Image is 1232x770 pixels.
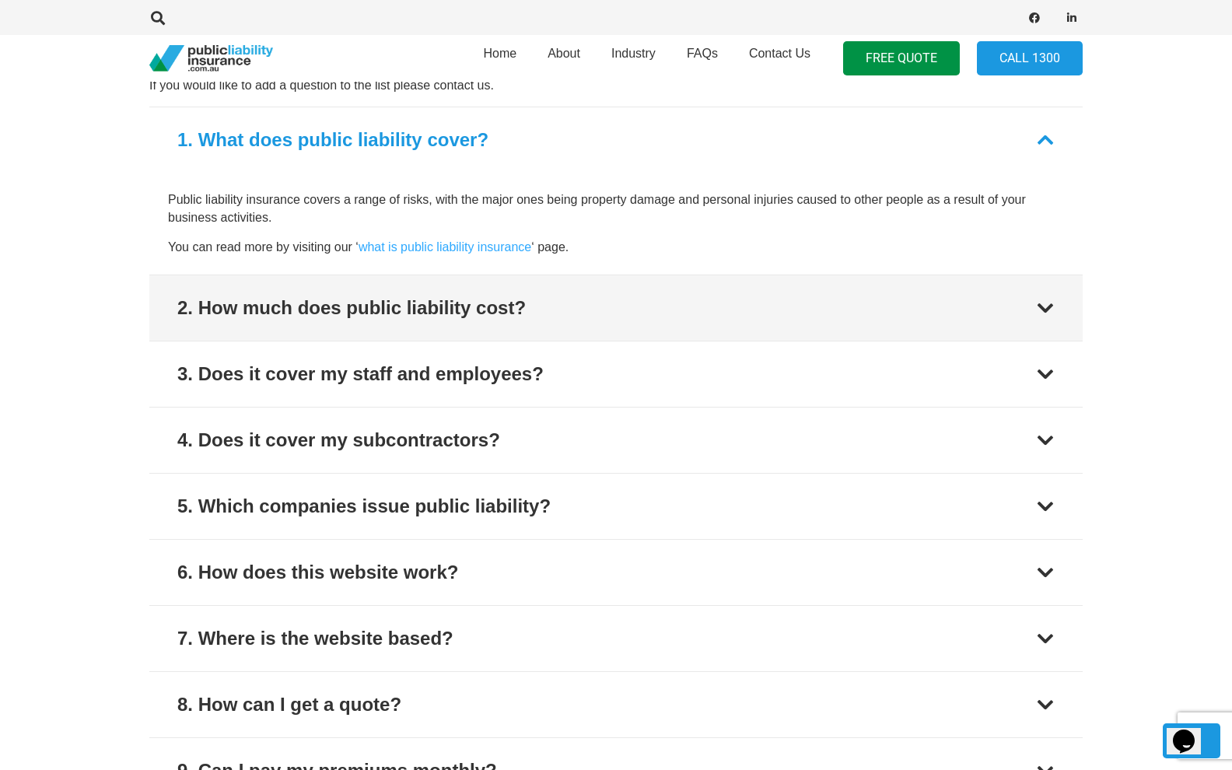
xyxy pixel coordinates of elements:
iframe: chat widget [1167,708,1216,754]
div: 4. Does it cover my subcontractors? [177,426,500,454]
button: 3. Does it cover my staff and employees? [149,341,1083,407]
div: 5. Which companies issue public liability? [177,492,551,520]
span: About [548,47,580,60]
button: 2. How much does public liability cost? [149,275,1083,341]
div: 8. How can I get a quote? [177,691,401,719]
a: Home [467,30,532,86]
a: FAQs [671,30,733,86]
div: 7. Where is the website based? [177,625,453,653]
div: 2. How much does public liability cost? [177,294,526,322]
span: FAQs [687,47,718,60]
button: 7. Where is the website based? [149,606,1083,671]
a: Industry [596,30,671,86]
a: Contact Us [733,30,826,86]
a: Back to top [1163,723,1220,758]
span: Home [483,47,516,60]
div: 6. How does this website work? [177,558,458,586]
a: Search [142,11,173,25]
a: Call 1300 [977,41,1083,76]
button: 8. How can I get a quote? [149,672,1083,737]
a: LinkedIn [1061,7,1083,29]
div: 3. Does it cover my staff and employees? [177,360,544,388]
div: 1. What does public liability cover? [177,126,488,154]
button: 4. Does it cover my subcontractors? [149,408,1083,473]
p: Public liability insurance covers a range of risks, with the major ones being property damage and... [168,191,1064,226]
a: Facebook [1024,7,1045,29]
p: If you would like to add a question to the list please contact us. [149,77,1083,94]
button: 1. What does public liability cover? [149,107,1083,173]
button: 5. Which companies issue public liability? [149,474,1083,539]
a: pli_logotransparent [149,45,273,72]
p: You can read more by visiting our ‘ ‘ page. [168,239,1064,256]
button: 6. How does this website work? [149,540,1083,605]
span: Contact Us [749,47,810,60]
a: About [532,30,596,86]
span: Industry [611,47,656,60]
a: FREE QUOTE [843,41,960,76]
a: what is public liability insurance [359,240,531,254]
